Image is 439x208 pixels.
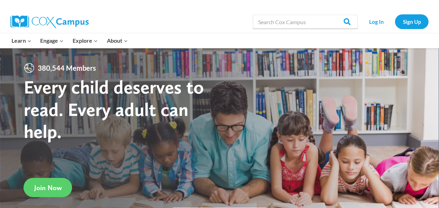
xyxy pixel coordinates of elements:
[361,14,429,29] nav: Secondary Navigation
[24,76,204,143] strong: Every child deserves to read. Every adult can help.
[40,36,64,45] span: Engage
[395,14,429,29] a: Sign Up
[24,178,72,197] a: Join Now
[10,15,89,28] img: Cox Campus
[361,14,392,29] a: Log In
[7,33,132,48] nav: Primary Navigation
[253,15,358,29] input: Search Cox Campus
[12,36,31,45] span: Learn
[35,62,99,74] span: 380,544 Members
[73,36,98,45] span: Explore
[107,36,128,45] span: About
[34,183,62,192] span: Join Now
